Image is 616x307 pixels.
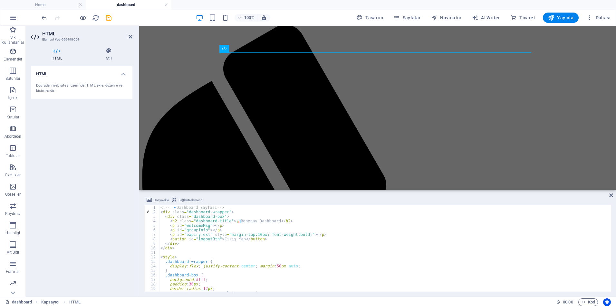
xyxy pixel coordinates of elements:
h3: Element #ed-999498054 [42,37,120,42]
span: AI Writer [472,14,500,21]
span: Kod [581,298,595,306]
i: Yeniden boyutlandırmada yakınlaştırma düzeyini seçilen cihaza uyacak şekilde otomatik olarak ayarla. [261,15,267,21]
span: Dosya ekle [154,196,169,204]
i: Kaydet (Ctrl+S) [105,14,112,22]
button: Kod [578,298,598,306]
div: 4 [145,219,160,223]
div: 17 [145,277,160,282]
button: Sayfalar [391,13,423,23]
span: Tasarım [356,14,383,21]
div: Doğrudan web sitesi üzerinde HTML ekle, düzenle ve biçimlendir. [36,83,127,94]
button: 100% [235,14,257,22]
p: Kaydırıcı [5,211,21,216]
h2: HTML [42,31,132,37]
div: 19 [145,286,160,291]
div: 18 [145,282,160,286]
span: Navigatör [431,14,462,21]
p: Özellikler [5,172,21,178]
div: 11 [145,250,160,255]
p: Elementler [4,57,22,62]
h4: HTML [31,48,85,61]
button: Dahası [584,13,613,23]
span: : [567,300,568,304]
button: Ticaret [508,13,538,23]
div: 5 [145,223,160,228]
button: Dosya ekle [146,196,170,204]
button: save [105,14,112,22]
span: Dahası [586,14,611,21]
div: 9 [145,241,160,246]
span: Seçmek için tıkla. Düzenlemek için çift tıkla [41,298,59,306]
p: Formlar [6,269,20,274]
span: Seçmek için tıkla. Düzenlemek için çift tıkla [69,298,81,306]
div: 10 [145,246,160,250]
h4: HTML [31,66,132,78]
span: Ticaret [510,14,535,21]
button: AI Writer [469,13,503,23]
button: undo [40,14,48,22]
button: Yayınla [543,13,579,23]
div: 15 [145,268,160,273]
button: Usercentrics [603,298,611,306]
span: Yayınla [548,14,573,21]
p: Pazarlama [3,288,23,293]
div: 7 [145,232,160,237]
h4: Stil [85,48,132,61]
div: 14 [145,264,160,268]
p: Görseller [5,192,21,197]
div: 3 [145,214,160,219]
span: 00 00 [563,298,573,306]
div: 13 [145,259,160,264]
button: Navigatör [428,13,464,23]
h4: dashboard [86,1,171,8]
i: Geri al: HTML'yi değiştir (Ctrl+Z) [41,14,48,22]
div: 12 [145,255,160,259]
p: Üst bilgi [5,230,20,236]
p: Akordeon [5,134,22,139]
p: Sütunlar [5,76,21,81]
div: 20 [145,291,160,295]
i: Sayfayı yeniden yükleyin [92,14,100,22]
button: Tasarım [354,13,386,23]
div: 16 [145,273,160,277]
p: Kutular [6,115,20,120]
p: Tablolar [6,153,20,158]
button: Bağlantı elementi [171,196,203,204]
button: reload [92,14,100,22]
h6: Oturum süresi [556,298,573,306]
h6: 100% [244,14,255,22]
div: 6 [145,228,160,232]
span: Sayfalar [393,14,421,21]
nav: breadcrumb [41,298,81,306]
div: 2 [145,210,160,214]
div: 1 [145,205,160,210]
div: 8 [145,237,160,241]
a: Seçimi iptal etmek için tıkla. Sayfaları açmak için çift tıkla [5,298,32,306]
p: Alt Bigi [7,250,19,255]
span: Bağlantı elementi [178,196,202,204]
p: İçerik [8,95,17,100]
